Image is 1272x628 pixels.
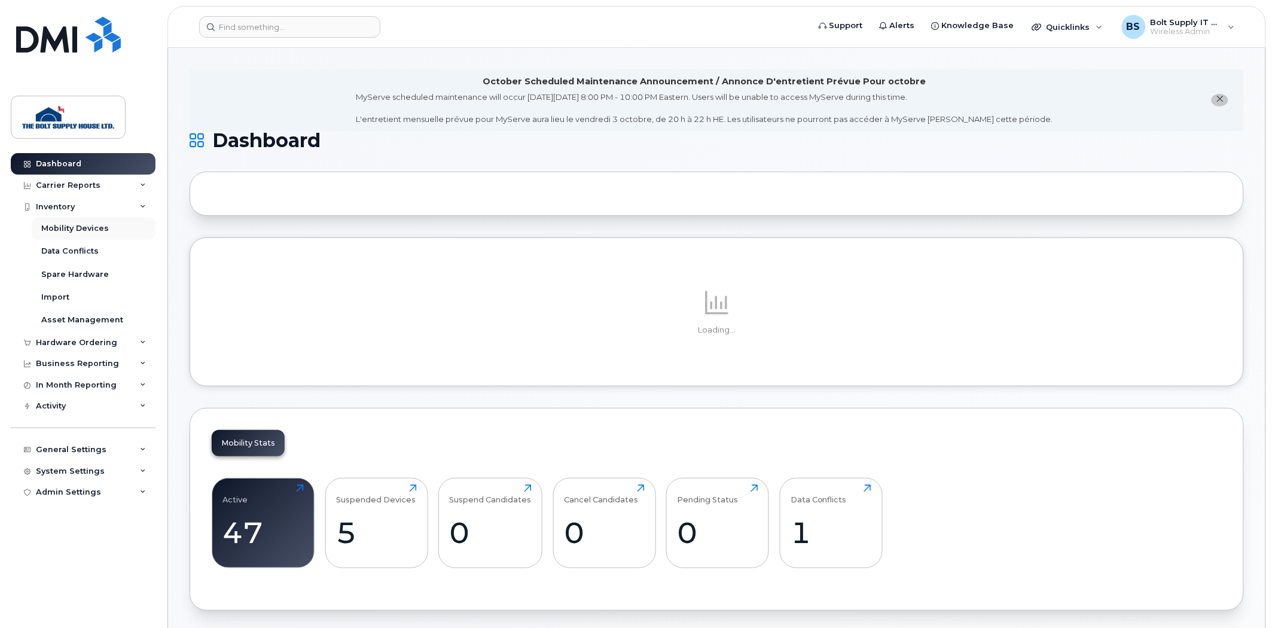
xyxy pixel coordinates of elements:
a: Suspended Devices5 [336,484,417,561]
p: Loading... [212,325,1222,336]
a: Data Conflicts1 [791,484,871,561]
div: 0 [450,515,532,550]
div: 1 [791,515,871,550]
div: 0 [678,515,758,550]
div: Suspend Candidates [450,484,532,504]
div: Data Conflicts [791,484,847,504]
a: Suspend Candidates0 [450,484,532,561]
div: 47 [223,515,304,550]
button: close notification [1212,94,1228,106]
div: Active [223,484,248,504]
div: Suspended Devices [336,484,416,504]
a: Pending Status0 [678,484,758,561]
div: Cancel Candidates [564,484,638,504]
div: October Scheduled Maintenance Announcement / Annonce D'entretient Prévue Pour octobre [483,75,926,88]
div: Pending Status [678,484,739,504]
div: 5 [336,515,417,550]
div: 0 [564,515,645,550]
span: Dashboard [212,132,321,150]
a: Active47 [223,484,304,561]
div: MyServe scheduled maintenance will occur [DATE][DATE] 8:00 PM - 10:00 PM Eastern. Users will be u... [356,92,1053,125]
a: Cancel Candidates0 [564,484,645,561]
